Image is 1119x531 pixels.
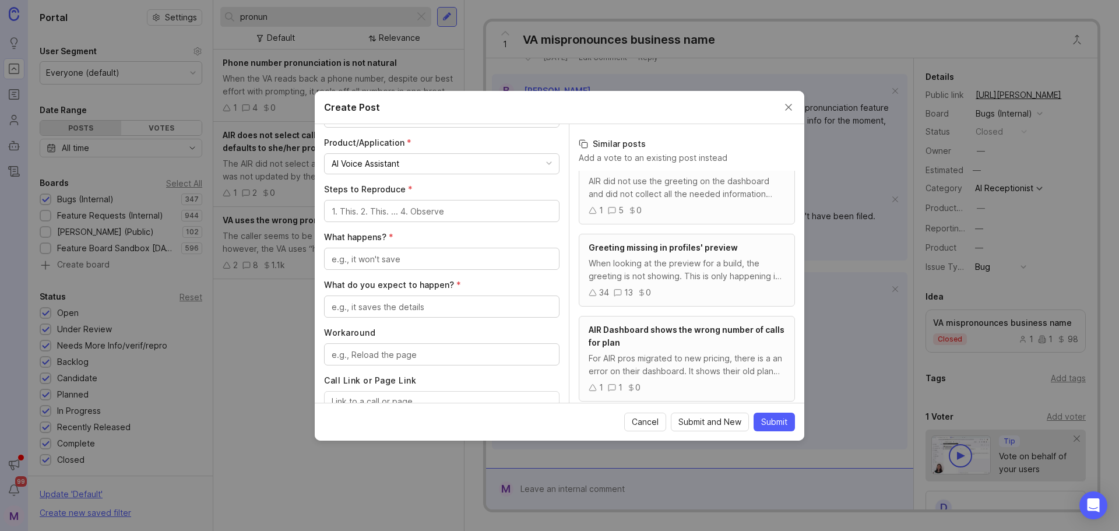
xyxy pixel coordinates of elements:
div: 34 [599,286,609,299]
h2: Create Post [324,100,380,114]
button: Close create post modal [782,101,795,114]
label: Workaround [324,327,559,339]
button: Submit [754,413,795,431]
div: 13 [624,286,633,299]
a: AIR using wrong greeting and missing intake questionAIR did not use the greeting on the dashboard... [579,139,795,224]
span: Product/Application (required) [324,138,411,147]
span: Submit and New [678,416,741,428]
span: Steps to Reproduce (required) [324,184,413,194]
div: 1 [599,381,603,394]
div: AIR did not use the greeting on the dashboard and did not collect all the needed information befo... [589,175,785,201]
h3: Similar posts [579,138,795,150]
span: What happens? (required) [324,232,393,242]
button: Submit and New [671,413,749,431]
span: What do you expect to happen? (required) [324,280,461,290]
span: Cancel [632,416,659,428]
p: Add a vote to an existing post instead [579,152,795,164]
span: AIR Dashboard shows the wrong number of calls for plan [589,325,784,347]
div: 0 [636,204,642,217]
label: Call Link or Page Link [324,375,559,386]
a: AIR Dashboard shows the wrong number of calls for planFor AIR pros migrated to new pricing, there... [579,316,795,402]
div: 0 [646,286,651,299]
div: Open Intercom Messenger [1079,491,1107,519]
span: Greeting missing in profiles' preview [589,242,738,252]
div: When looking at the preview for a build, the greeting is not showing. This is only happening in t... [589,257,785,283]
div: 0 [635,381,641,394]
div: AI Voice Assistant [332,157,399,170]
div: 1 [599,204,603,217]
div: 5 [618,204,624,217]
input: Link to a call or page [332,395,552,408]
a: Greeting missing in profiles' previewWhen looking at the preview for a build, the greeting is not... [579,234,795,307]
button: Cancel [624,413,666,431]
span: Submit [761,416,787,428]
div: For AIR pros migrated to new pricing, there is a an error on their dashboard. It shows their old ... [589,352,785,378]
div: 1 [618,381,622,394]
